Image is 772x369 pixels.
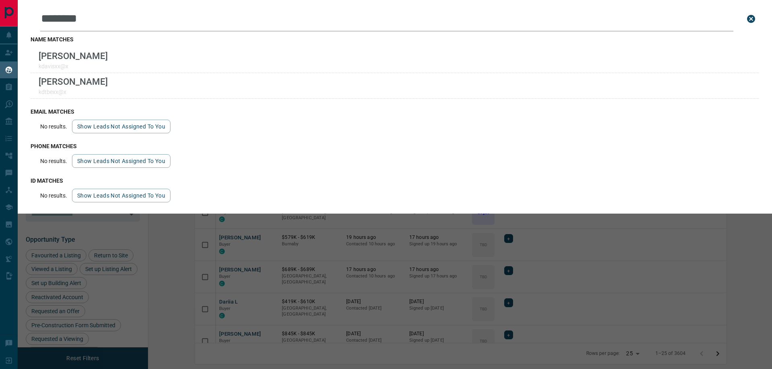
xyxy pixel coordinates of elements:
[40,123,67,130] p: No results.
[31,143,759,149] h3: phone matches
[40,192,67,199] p: No results.
[743,11,759,27] button: close search bar
[39,89,108,95] p: kdtbexx@x
[72,120,170,133] button: show leads not assigned to you
[39,63,108,69] p: kdavisxx@x
[39,51,108,61] p: [PERSON_NAME]
[40,158,67,164] p: No results.
[31,108,759,115] h3: email matches
[72,154,170,168] button: show leads not assigned to you
[31,36,759,43] h3: name matches
[31,177,759,184] h3: id matches
[39,76,108,87] p: [PERSON_NAME]
[72,189,170,202] button: show leads not assigned to you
